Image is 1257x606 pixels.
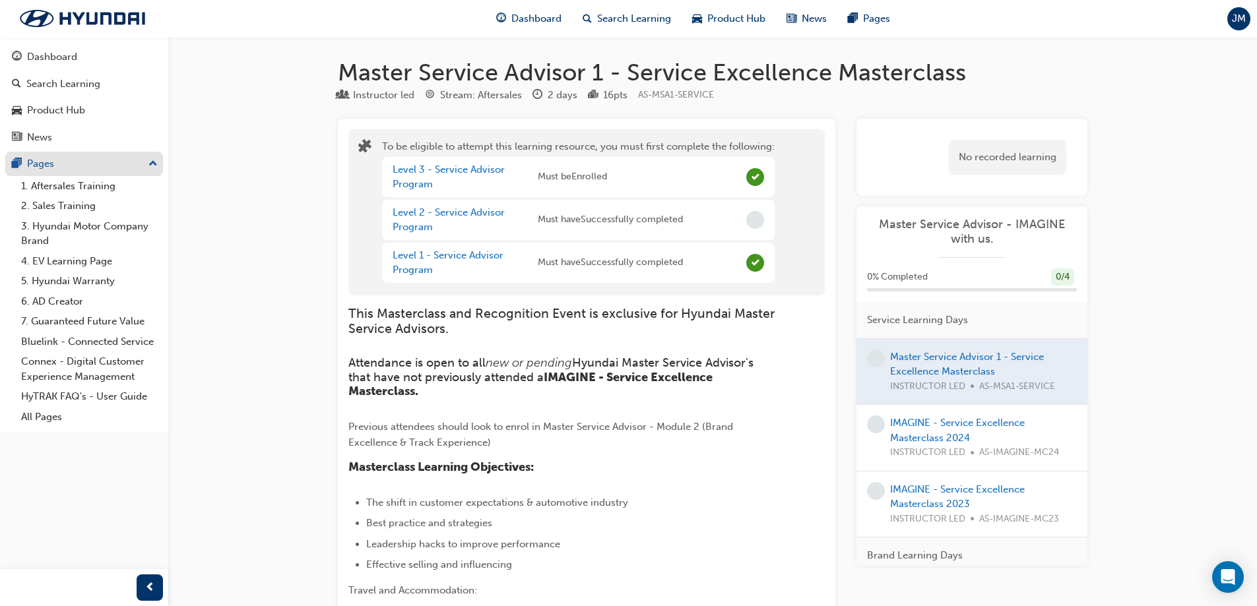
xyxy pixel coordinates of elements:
[1232,11,1246,26] span: JM
[348,355,757,384] span: Hyundai Master Service Advisor's that have not previously attended a
[890,512,965,527] span: INSTRUCTOR LED
[348,370,715,399] span: IMAGINE - Service Excellence Masterclass.
[27,156,54,171] div: Pages
[338,87,414,104] div: Type
[863,11,890,26] span: Pages
[16,407,163,427] a: All Pages
[425,87,522,104] div: Stream
[16,386,163,407] a: HyTRAK FAQ's - User Guide
[538,255,683,270] span: Must have Successfully completed
[538,212,683,227] span: Must have Successfully completed
[638,89,714,100] span: Learning resource code
[27,130,52,145] div: News
[16,311,163,332] a: 7. Guaranteed Future Value
[12,105,22,117] span: car-icon
[16,291,163,312] a: 6. AD Creator
[348,460,534,474] span: Masterclass Learning Objectives:
[145,580,155,596] span: prev-icon
[746,211,764,229] span: Incomplete
[511,11,562,26] span: Dashboard
[532,87,577,104] div: Duration
[5,152,163,176] button: Pages
[682,5,776,32] a: car-iconProduct Hub
[867,548,963,563] span: Brand Learning Days
[890,483,1025,510] a: IMAGINE - Service Excellence Masterclass 2023
[867,270,928,285] span: 0 % Completed
[746,168,764,186] span: Complete
[338,58,1087,87] h1: Master Service Advisor 1 - Service Excellence Masterclass
[692,11,702,27] span: car-icon
[1212,561,1244,593] div: Open Intercom Messenger
[548,88,577,103] div: 2 days
[440,88,522,103] div: Stream: Aftersales
[597,11,671,26] span: Search Learning
[348,584,477,596] span: Travel and Accommodation:
[776,5,837,32] a: news-iconNews
[16,271,163,291] a: 5. Hyundai Warranty
[393,164,505,191] a: Level 3 - Service Advisor Program
[1227,7,1250,30] button: JM
[890,417,1025,444] a: IMAGINE - Service Excellence Masterclass 2024
[588,90,598,102] span: podium-icon
[393,206,505,233] a: Level 2 - Service Advisor Program
[5,72,163,96] a: Search Learning
[890,445,965,460] span: INSTRUCTOR LED
[12,132,22,144] span: news-icon
[16,351,163,386] a: Connex - Digital Customer Experience Management
[348,355,486,370] span: Attendance is open to all
[353,88,414,103] div: Instructor led
[1051,268,1074,286] div: 0 / 4
[425,90,435,102] span: target-icon
[583,11,592,27] span: search-icon
[867,415,885,433] span: learningRecordVerb_NONE-icon
[348,306,778,336] span: This Masterclass and Recognition Event is exclusive for Hyundai Master Service Advisors.
[746,254,764,272] span: Complete
[802,11,827,26] span: News
[496,11,506,27] span: guage-icon
[979,445,1059,460] span: AS-IMAGINE-MC24
[148,156,158,173] span: up-icon
[366,497,628,508] span: The shift in customer expectations & automotive industry
[7,5,158,32] img: Trak
[16,176,163,197] a: 1. Aftersales Training
[27,49,77,65] div: Dashboard
[358,140,371,156] span: puzzle-icon
[5,45,163,69] a: Dashboard
[5,125,163,150] a: News
[787,11,796,27] span: news-icon
[12,51,22,63] span: guage-icon
[16,196,163,216] a: 2. Sales Training
[16,216,163,251] a: 3. Hyundai Motor Company Brand
[12,158,22,170] span: pages-icon
[486,355,572,370] span: new or pending
[5,98,163,123] a: Product Hub
[486,5,572,32] a: guage-iconDashboard
[867,349,885,367] span: learningRecordVerb_NONE-icon
[949,140,1066,175] div: No recorded learning
[538,169,607,185] span: Must be Enrolled
[5,42,163,152] button: DashboardSearch LearningProduct HubNews
[382,139,775,286] div: To be eligible to attempt this learning resource, you must first complete the following:
[979,512,1059,527] span: AS-IMAGINE-MC23
[16,251,163,272] a: 4. EV Learning Page
[338,90,348,102] span: learningResourceType_INSTRUCTOR_LED-icon
[348,421,736,448] span: Previous attendees should look to enrol in Master Service Advisor - Module 2 (Brand Excellence & ...
[366,517,492,529] span: Best practice and strategies
[867,482,885,500] span: learningRecordVerb_NONE-icon
[707,11,765,26] span: Product Hub
[603,88,628,103] div: 16 pts
[366,538,560,550] span: Leadership hacks to improve performance
[532,90,542,102] span: clock-icon
[588,87,628,104] div: Points
[27,103,85,118] div: Product Hub
[867,313,968,328] span: Service Learning Days
[12,78,21,90] span: search-icon
[393,249,503,276] a: Level 1 - Service Advisor Program
[572,5,682,32] a: search-iconSearch Learning
[26,76,100,92] div: Search Learning
[867,217,1077,247] a: Master Service Advisor - IMAGINE with us.
[837,5,901,32] a: pages-iconPages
